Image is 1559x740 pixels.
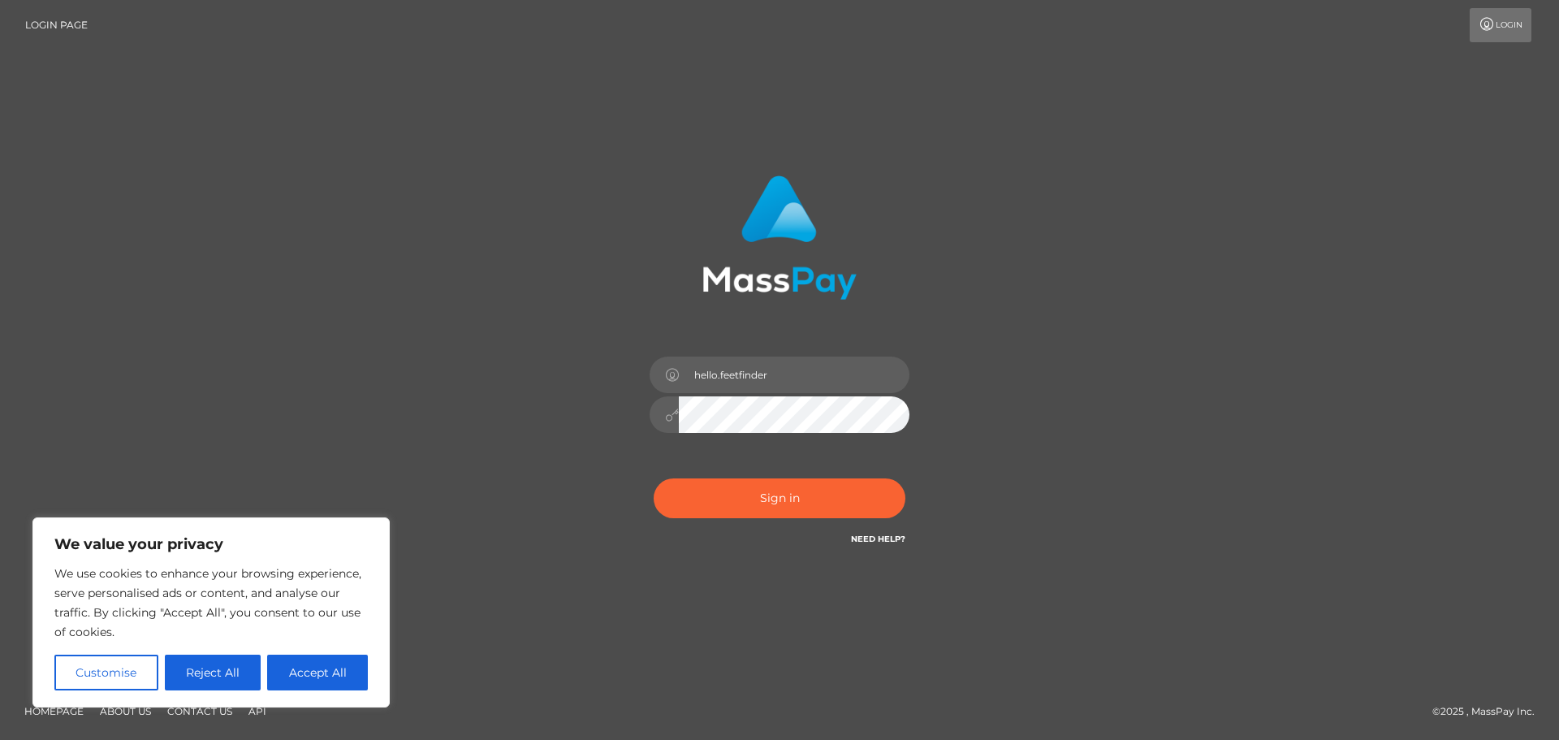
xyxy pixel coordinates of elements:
[25,8,88,42] a: Login Page
[18,699,90,724] a: Homepage
[851,534,905,544] a: Need Help?
[93,699,158,724] a: About Us
[1432,703,1547,721] div: © 2025 , MassPay Inc.
[165,655,261,690] button: Reject All
[54,564,368,642] p: We use cookies to enhance your browsing experience, serve personalised ads or content, and analys...
[54,534,368,554] p: We value your privacy
[54,655,158,690] button: Customise
[161,699,239,724] a: Contact Us
[654,478,905,518] button: Sign in
[32,517,390,708] div: We value your privacy
[702,175,857,300] img: MassPay Login
[679,357,909,393] input: Username...
[267,655,368,690] button: Accept All
[242,699,273,724] a: API
[1470,8,1531,42] a: Login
